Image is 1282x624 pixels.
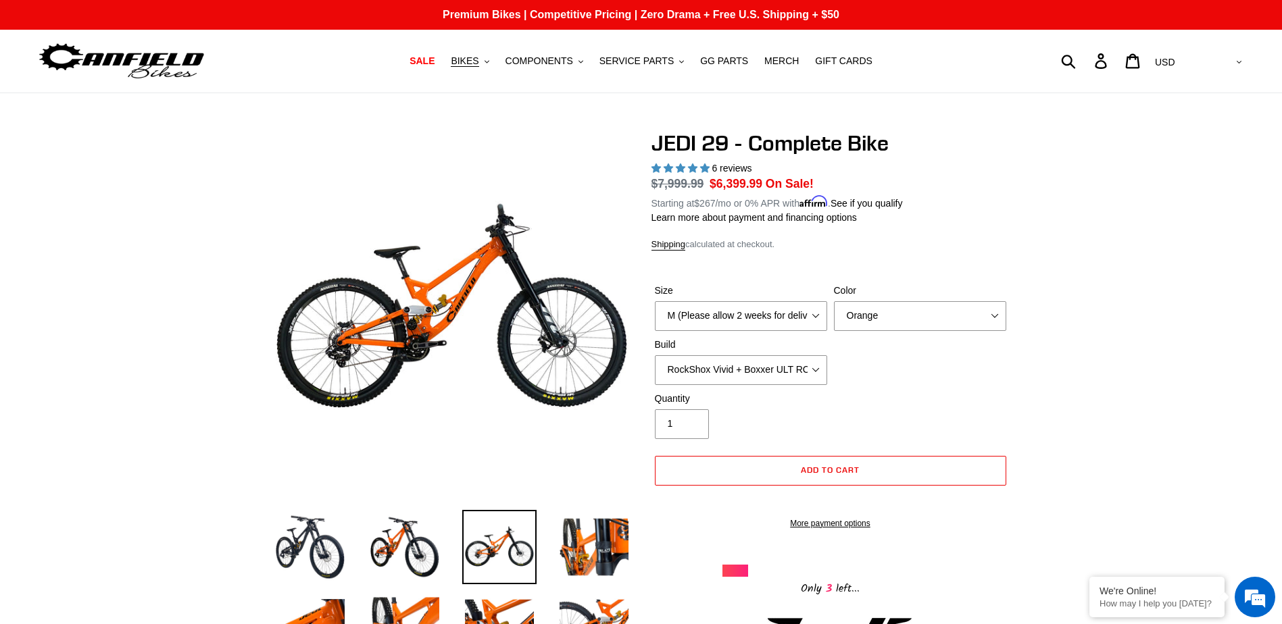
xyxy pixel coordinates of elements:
span: GG PARTS [700,55,748,67]
label: Quantity [655,392,827,406]
span: $267 [694,198,715,209]
span: SALE [410,55,435,67]
span: 3 [822,580,836,597]
span: COMPONENTS [506,55,573,67]
s: $7,999.99 [651,177,704,190]
span: SERVICE PARTS [599,55,674,67]
label: Size [655,284,827,298]
h1: JEDI 29 - Complete Bike [651,130,1010,156]
p: Starting at /mo or 0% APR with . [651,193,903,211]
input: Search [1068,46,1103,76]
button: BIKES [444,52,495,70]
span: MERCH [764,55,799,67]
a: MERCH [758,52,806,70]
img: Load image into Gallery viewer, JEDI 29 - Complete Bike [273,510,347,584]
span: GIFT CARDS [815,55,872,67]
a: Shipping [651,239,686,251]
span: 5.00 stars [651,163,712,174]
span: On Sale! [766,175,814,192]
p: How may I help you today? [1100,598,1214,608]
div: We're Online! [1100,586,1214,596]
a: Learn more about payment and financing options [651,212,857,223]
div: calculated at checkout. [651,238,1010,251]
span: Affirm [799,196,828,207]
img: Load image into Gallery viewer, JEDI 29 - Complete Bike [557,510,631,584]
button: SERVICE PARTS [593,52,691,70]
span: BIKES [451,55,478,67]
div: Only left... [722,577,939,598]
a: See if you qualify - Learn more about Affirm Financing (opens in modal) [831,198,903,209]
img: Load image into Gallery viewer, JEDI 29 - Complete Bike [368,510,442,584]
a: GG PARTS [693,52,755,70]
img: Load image into Gallery viewer, JEDI 29 - Complete Bike [462,510,537,584]
a: GIFT CARDS [808,52,879,70]
button: COMPONENTS [499,52,590,70]
a: SALE [403,52,441,70]
img: Canfield Bikes [37,40,206,82]
label: Color [834,284,1006,298]
span: $6,399.99 [710,177,762,190]
label: Build [655,338,827,352]
a: More payment options [655,517,1006,529]
button: Add to cart [655,456,1006,486]
span: Add to cart [801,465,860,475]
span: 6 reviews [712,163,751,174]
